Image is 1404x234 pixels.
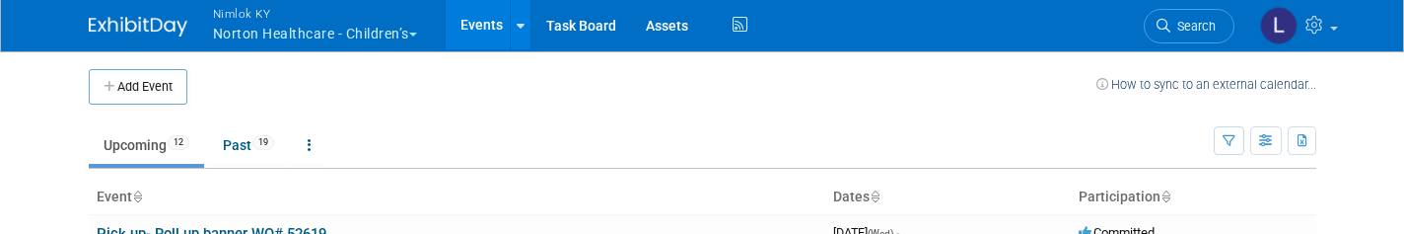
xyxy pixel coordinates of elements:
a: Sort by Event Name [132,189,142,204]
a: Sort by Start Date [870,189,879,204]
span: 19 [252,135,274,150]
th: Participation [1071,181,1316,214]
button: Add Event [89,69,187,105]
a: Past19 [208,126,289,164]
a: Sort by Participation Type [1160,189,1170,204]
img: Luc Schaefer [1260,7,1298,44]
th: Dates [825,181,1071,214]
span: Search [1170,19,1216,34]
a: Search [1144,9,1234,43]
a: How to sync to an external calendar... [1096,77,1316,92]
span: 12 [168,135,189,150]
a: Upcoming12 [89,126,204,164]
img: ExhibitDay [89,17,187,37]
span: Nimlok KY [213,3,417,24]
th: Event [89,181,825,214]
